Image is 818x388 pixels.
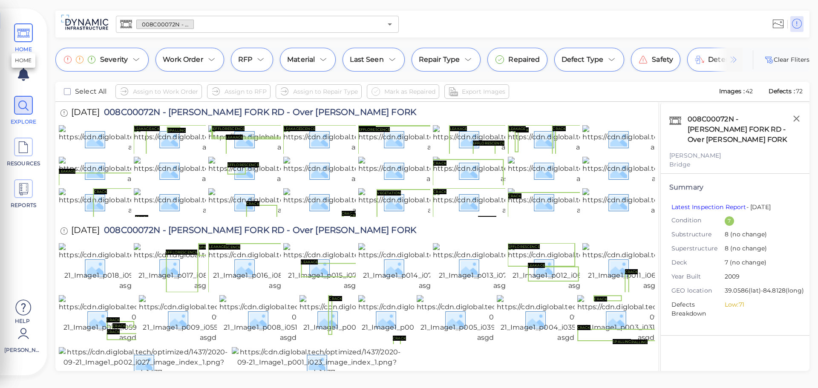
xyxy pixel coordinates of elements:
[358,188,533,216] img: https://cdn.diglobal.tech/width210/1437/p004.png?asgd=1437
[358,243,516,291] img: https://cdn.diglobal.tech/width210/1437/2020-09-21_Image1_p014_i075_image_index_1.png?asgd=1437
[283,188,458,216] img: https://cdn.diglobal.tech/width210/1437/p005.png?asgd=1437
[208,188,383,216] img: https://cdn.diglobal.tech/width210/1437/p006.png?asgd=1437
[462,86,505,97] span: Export Images
[671,203,746,211] a: Latest Inspection Report
[219,295,377,343] img: https://cdn.diglobal.tech/width210/1437/2020-09-21_Image1_p008_i051_image_index_1.png?asgd=1437
[686,112,801,147] div: 008C00072N - [PERSON_NAME] FORK RD - Over [PERSON_NAME] FORK
[669,160,801,169] div: Bridge
[419,55,460,65] span: Repair Type
[782,350,812,382] iframe: Chat
[59,188,233,216] img: https://cdn.diglobal.tech/width210/1437/p008.png?asgd=1437
[134,157,306,184] img: https://cdn.diglobal.tech/width210/1437/p015.png?asgd=1437
[671,286,725,295] span: GEO location
[671,203,771,211] span: - [DATE]
[293,86,358,97] span: Assign to Repair Type
[238,55,252,65] span: RFP
[59,295,216,343] img: https://cdn.diglobal.tech/width210/1437/2020-09-21_Image1_p010_i059_image_index_1.png?asgd=1437
[133,86,198,97] span: Assign to Work Order
[729,55,739,65] img: container_overflow_arrow_end
[100,108,416,119] span: 008C00072N - [PERSON_NAME] FORK RD - Over [PERSON_NAME] FORK
[139,295,296,343] img: https://cdn.diglobal.tech/width210/1437/2020-09-21_Image1_p009_i055_image_index_1.png?asgd=1437
[59,157,231,184] img: https://cdn.diglobal.tech/width210/1437/p016.png?asgd=1437
[562,55,604,65] span: Defect Type
[75,86,107,97] span: Select All
[669,151,801,160] div: [PERSON_NAME]
[669,182,801,193] div: Summary
[6,160,42,167] span: RESOURCES
[577,295,734,343] img: https://cdn.diglobal.tech/width210/1437/2020-09-21_Image1_p003_i031_image_index_1.png?asgd=1437
[508,55,540,65] span: Repaired
[711,48,743,72] img: small_overflow_gradient_end
[725,244,795,254] span: 8
[6,118,42,126] span: EXPLORE
[208,125,382,152] img: https://cdn.diglobal.tech/width210/1437/p022.png?asgd=1437
[59,243,216,291] img: https://cdn.diglobal.tech/width210/1437/2020-09-21_Image1_p018_i091_image_index_1.png?asgd=1437
[59,125,233,152] img: https://cdn.diglobal.tech/width210/1437/p024.png?asgd=1437
[671,216,725,225] span: Condition
[746,87,753,95] span: 42
[671,230,725,239] span: Substructure
[384,86,435,97] span: Mark as Repaired
[137,20,193,29] span: 008C00072N - [PERSON_NAME] FORK RD - Over [PERSON_NAME] FORK
[508,188,682,216] img: https://cdn.diglobal.tech/width210/1437/p002.png?asgd=1437
[728,259,766,266] span: (no change)
[59,347,229,378] img: https://cdn.diglobal.tech/optimized/1437/2020-09-21_Image1_p002_i027_image_index_1.png?asgd=1437
[796,87,803,95] span: 72
[358,295,516,343] img: https://cdn.diglobal.tech/width210/1437/2020-09-21_Image1_p006_i043_image_index_1.png?asgd=1437
[725,230,795,240] span: 8
[208,157,381,184] img: https://cdn.diglobal.tech/width210/1437/p014.png?asgd=1437
[582,188,755,216] img: https://cdn.diglobal.tech/width210/1437/p001.png?asgd=1437
[100,226,416,237] span: 008C00072N - [PERSON_NAME] FORK RD - Over [PERSON_NAME] FORK
[100,55,128,65] span: Severity
[134,188,308,216] img: https://cdn.diglobal.tech/width210/1437/p007.png?asgd=1437
[725,258,795,268] span: 7
[671,258,725,267] span: Deck
[208,243,366,291] img: https://cdn.diglobal.tech/width210/1437/2020-09-21_Image1_p016_i083_image_index_1.png?asgd=1437
[384,18,396,30] button: Open
[225,86,267,97] span: Assign to RFP
[508,243,665,291] img: https://cdn.diglobal.tech/width210/1437/2020-09-21_Image1_p012_i067_image_index_1.png?asgd=1437
[725,286,804,296] span: 39.0586 (lat) -84.8128 (long)
[283,125,455,152] img: https://cdn.diglobal.tech/width210/1437/p021.png?asgd=1437
[768,87,796,95] span: Defects :
[350,55,383,65] span: Last Seen
[433,125,605,152] img: https://cdn.diglobal.tech/width210/1437/p019.png?asgd=1437
[718,87,746,95] span: Images :
[358,125,533,152] img: https://cdn.diglobal.tech/width210/1437/p020.png?asgd=1437
[652,55,673,65] span: Safety
[163,55,203,65] span: Work Order
[4,346,40,354] span: [PERSON_NAME]
[708,55,754,65] span: Deterioration
[433,157,604,184] img: https://cdn.diglobal.tech/width210/1437/p011.png?asgd=1437
[6,46,42,53] span: HOME
[358,157,530,184] img: https://cdn.diglobal.tech/width210/1437/p012.png?asgd=1437
[232,347,402,378] img: https://cdn.diglobal.tech/optimized/1437/2020-09-21_Image1_p001_i023_image_index_1.png?asgd=1437
[725,300,795,309] li: Low: 71
[729,244,767,252] span: (no change)
[508,125,680,152] img: https://cdn.diglobal.tech/width210/1437/p018.png?asgd=1437
[71,226,100,237] span: [DATE]
[725,272,795,282] span: 2009
[283,157,455,184] img: https://cdn.diglobal.tech/width210/1437/p013.png?asgd=1437
[4,317,40,324] span: Help
[671,272,725,281] span: Year Built
[582,243,740,291] img: https://cdn.diglobal.tech/width210/1437/2020-09-21_Image1_p011_i063_image_index_1.png?asgd=1437
[6,201,42,209] span: REPORTS
[508,157,681,184] img: https://cdn.diglobal.tech/width210/1437/p010.png?asgd=1437
[287,55,315,65] span: Material
[433,188,607,216] img: https://cdn.diglobal.tech/width210/1437/p003.png?asgd=1437
[433,243,590,291] img: https://cdn.diglobal.tech/width210/1437/2020-09-21_Image1_p013_i071_image_index_1.png?asgd=1437
[134,125,307,152] img: https://cdn.diglobal.tech/width210/1437/p023.png?asgd=1437
[729,230,767,238] span: (no change)
[283,243,441,291] img: https://cdn.diglobal.tech/width210/1437/2020-09-21_Image1_p015_i079_image_index_1.png?asgd=1437
[417,295,574,343] img: https://cdn.diglobal.tech/width210/1437/2020-09-21_Image1_p005_i039_image_index_1.png?asgd=1437
[725,216,734,226] div: 7
[582,157,757,184] img: https://cdn.diglobal.tech/width210/1437/p009.png?asgd=1437
[582,125,754,152] img: https://cdn.diglobal.tech/width210/1437/p017.png?asgd=1437
[671,244,725,253] span: Superstructure
[671,300,725,318] span: Defects Breakdown
[763,55,809,65] span: Clear Fliters
[71,108,100,119] span: [DATE]
[134,243,291,291] img: https://cdn.diglobal.tech/width210/1437/2020-09-21_Image1_p017_i087_image_index_1.png?asgd=1437
[497,295,654,343] img: https://cdn.diglobal.tech/width210/1437/2020-09-21_Image1_p004_i035_image_index_1.png?asgd=1437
